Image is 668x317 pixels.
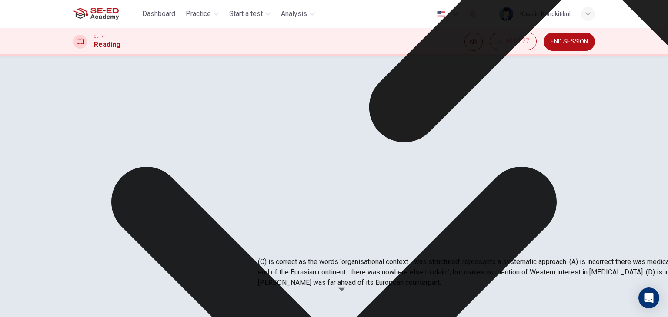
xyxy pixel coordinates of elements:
[638,287,659,308] div: Open Intercom Messenger
[229,9,263,19] span: Start a test
[186,9,211,19] span: Practice
[94,33,103,40] span: CEFR
[73,5,119,23] img: SE-ED Academy logo
[94,40,120,50] h1: Reading
[142,9,175,19] span: Dashboard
